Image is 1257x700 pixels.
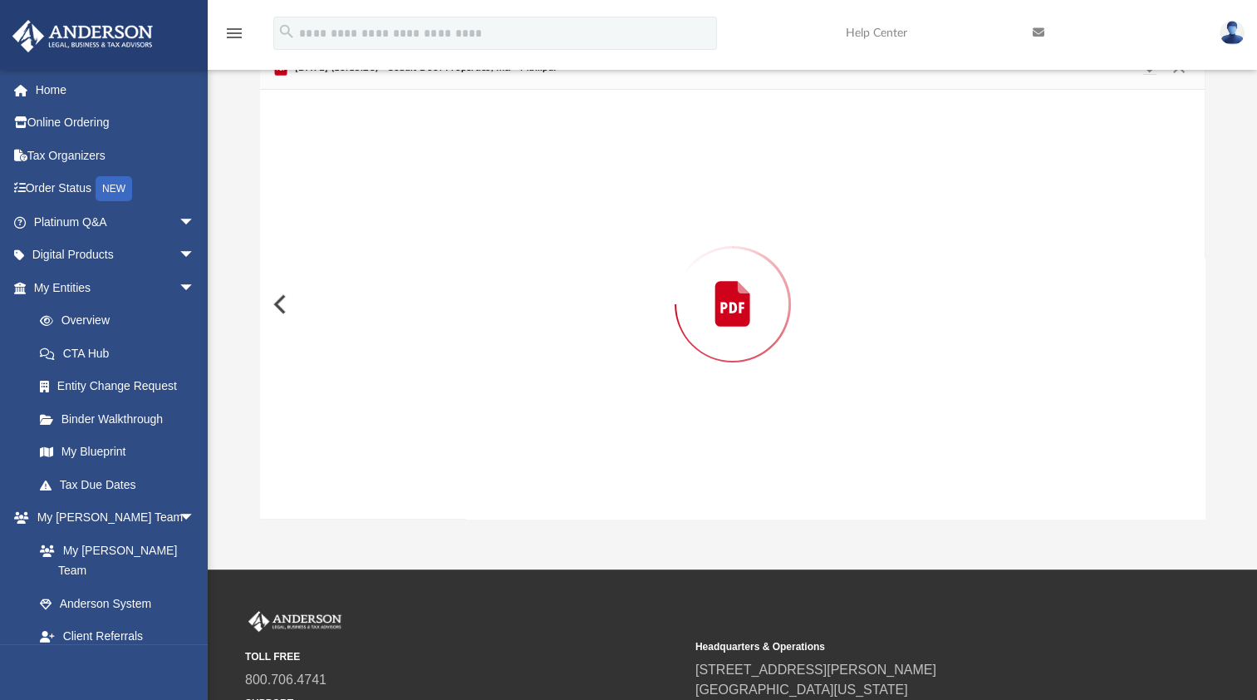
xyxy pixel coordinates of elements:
[12,205,220,239] a: Platinum Q&Aarrow_drop_down
[12,239,220,272] a: Digital Productsarrow_drop_down
[695,683,908,697] a: [GEOGRAPHIC_DATA][US_STATE]
[12,139,220,172] a: Tax Organizers
[695,639,1134,654] small: Headquarters & Operations
[277,22,296,41] i: search
[12,271,220,304] a: My Entitiesarrow_drop_down
[23,370,220,403] a: Entity Change Request
[23,337,220,370] a: CTA Hub
[179,271,212,305] span: arrow_drop_down
[260,281,297,328] button: Previous File
[7,20,158,52] img: Anderson Advisors Platinum Portal
[23,587,212,620] a: Anderson System
[12,106,220,140] a: Online Ordering
[23,304,220,338] a: Overview
[23,402,220,436] a: Binder Walkthrough
[245,649,684,664] small: TOLL FREE
[12,501,212,535] a: My [PERSON_NAME] Teamarrow_drop_down
[23,468,220,501] a: Tax Due Dates
[12,172,220,206] a: Order StatusNEW
[245,673,327,687] a: 800.706.4741
[224,23,244,43] i: menu
[23,436,212,469] a: My Blueprint
[23,620,212,653] a: Client Referrals
[179,501,212,535] span: arrow_drop_down
[224,32,244,43] a: menu
[260,47,1205,520] div: Preview
[695,663,936,677] a: [STREET_ADDRESS][PERSON_NAME]
[23,534,204,587] a: My [PERSON_NAME] Team
[96,176,132,201] div: NEW
[179,205,212,239] span: arrow_drop_down
[12,73,220,106] a: Home
[179,239,212,273] span: arrow_drop_down
[245,611,345,633] img: Anderson Advisors Platinum Portal
[1220,21,1245,45] img: User Pic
